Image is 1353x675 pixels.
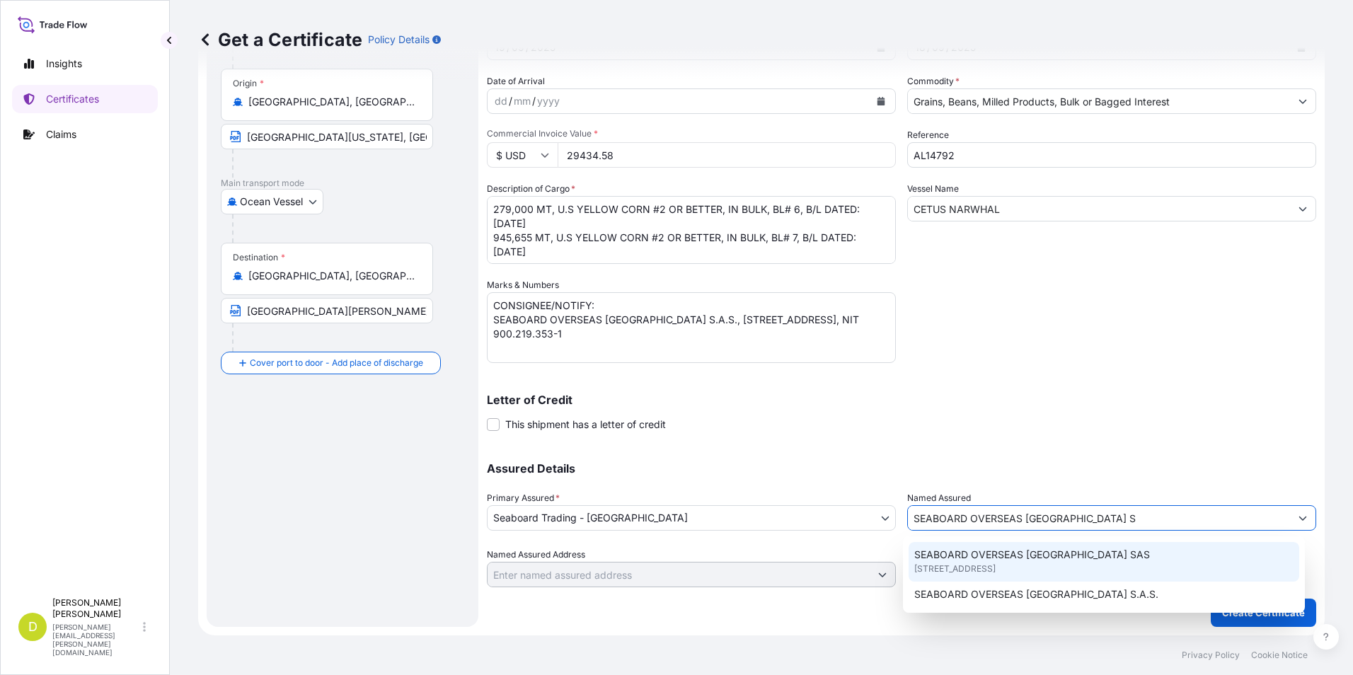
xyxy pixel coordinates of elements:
[493,93,509,110] div: day,
[509,93,512,110] div: /
[46,127,76,142] p: Claims
[870,90,892,112] button: Calendar
[909,542,1300,607] div: Suggestions
[914,548,1150,562] span: SEABOARD OVERSEAS [GEOGRAPHIC_DATA] SAS
[52,623,140,657] p: [PERSON_NAME][EMAIL_ADDRESS][PERSON_NAME][DOMAIN_NAME]
[221,124,433,149] input: Text to appear on certificate
[52,597,140,620] p: [PERSON_NAME] [PERSON_NAME]
[221,298,433,323] input: Text to appear on certificate
[488,562,870,587] input: Named Assured Address
[536,93,561,110] div: year,
[914,587,1158,601] span: SEABOARD OVERSEAS [GEOGRAPHIC_DATA] S.A.S.
[1182,650,1240,661] p: Privacy Policy
[1290,505,1315,531] button: Show suggestions
[1222,606,1305,620] p: Create Certificate
[907,142,1316,168] input: Enter booking reference
[907,128,949,142] label: Reference
[248,269,415,283] input: Destination
[907,74,960,88] label: Commodity
[46,92,99,106] p: Certificates
[907,182,959,196] label: Vessel Name
[233,78,264,89] div: Origin
[870,562,895,587] button: Show suggestions
[28,620,38,634] span: D
[512,93,532,110] div: month,
[487,394,1316,405] p: Letter of Credit
[908,505,1290,531] input: Assured Name
[908,196,1290,221] input: Type to search vessel name or IMO
[250,356,423,370] span: Cover port to door - Add place of discharge
[487,182,575,196] label: Description of Cargo
[493,511,688,525] span: Seaboard Trading - [GEOGRAPHIC_DATA]
[233,252,285,263] div: Destination
[221,178,464,189] p: Main transport mode
[908,88,1290,114] input: Type to search commodity
[487,491,560,505] span: Primary Assured
[1290,88,1315,114] button: Show suggestions
[487,128,896,139] span: Commercial Invoice Value
[914,562,996,576] span: [STREET_ADDRESS]
[1290,196,1315,221] button: Show suggestions
[487,278,559,292] label: Marks & Numbers
[240,195,303,209] span: Ocean Vessel
[248,95,415,109] input: Origin
[532,93,536,110] div: /
[907,491,971,505] label: Named Assured
[487,463,1316,474] p: Assured Details
[46,57,82,71] p: Insights
[221,189,323,214] button: Select transport
[487,74,545,88] span: Date of Arrival
[558,142,896,168] input: Enter amount
[198,28,362,51] p: Get a Certificate
[487,548,585,562] label: Named Assured Address
[505,417,666,432] span: This shipment has a letter of credit
[368,33,430,47] p: Policy Details
[1251,650,1308,661] p: Cookie Notice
